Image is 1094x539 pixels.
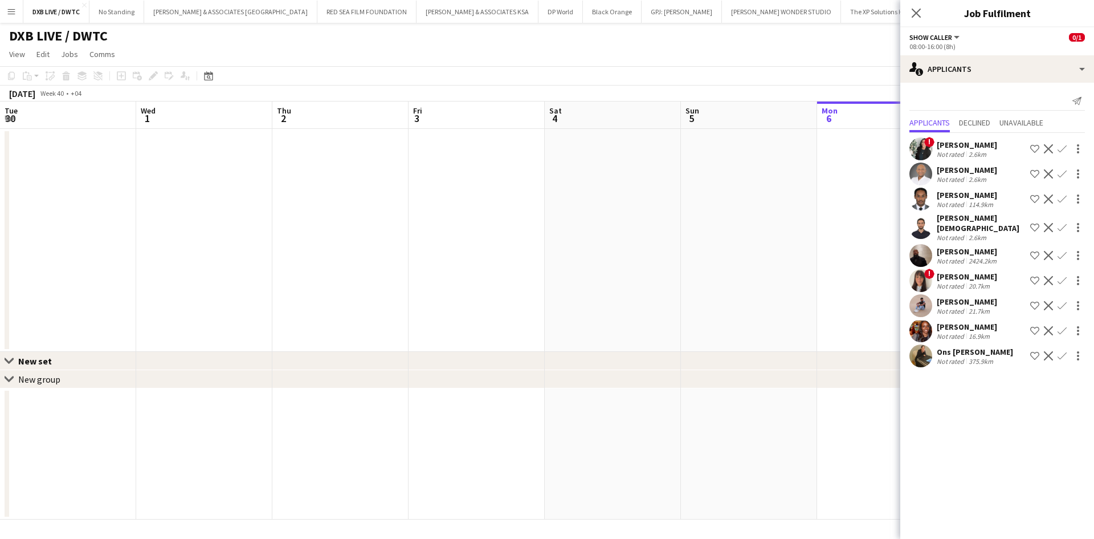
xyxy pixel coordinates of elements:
[317,1,417,23] button: RED SEA FILM FOUNDATION
[141,106,156,116] span: Wed
[937,332,966,341] div: Not rated
[5,47,30,62] a: View
[966,307,992,315] div: 21.7km
[1069,33,1085,42] span: 0/1
[937,347,1013,357] div: Ons [PERSON_NAME]
[966,357,995,366] div: 375.9km
[18,374,60,385] div: New group
[966,332,992,341] div: 16.9km
[924,137,934,147] span: !
[684,112,699,125] span: 5
[937,271,997,282] div: [PERSON_NAME]
[642,1,722,23] button: GPJ: [PERSON_NAME]
[275,112,291,125] span: 2
[966,175,989,184] div: 2.6km
[999,119,1043,127] span: Unavailable
[937,322,997,332] div: [PERSON_NAME]
[5,106,18,116] span: Tue
[89,49,115,59] span: Comms
[937,257,966,265] div: Not rated
[966,200,995,209] div: 114.9km
[937,213,1026,233] div: [PERSON_NAME][DEMOGRAPHIC_DATA]
[937,307,966,315] div: Not rated
[820,112,838,125] span: 6
[909,33,961,42] button: Show Caller
[139,112,156,125] span: 1
[3,112,18,125] span: 30
[937,150,966,159] div: Not rated
[32,47,54,62] a: Edit
[841,1,920,23] button: The XP Solutions KSA
[9,49,25,59] span: View
[937,200,966,209] div: Not rated
[144,1,317,23] button: [PERSON_NAME] & ASSOCIATES [GEOGRAPHIC_DATA]
[937,282,966,290] div: Not rated
[937,233,966,242] div: Not rated
[538,1,583,23] button: DP World
[417,1,538,23] button: [PERSON_NAME] & ASSOCIATES KSA
[822,106,838,116] span: Mon
[685,106,699,116] span: Sun
[937,357,966,366] div: Not rated
[924,269,934,279] span: !
[966,282,992,290] div: 20.7km
[23,1,89,23] button: DXB LIVE / DWTC
[18,355,61,367] div: New set
[959,119,990,127] span: Declined
[900,6,1094,21] h3: Job Fulfilment
[85,47,120,62] a: Comms
[937,165,997,175] div: [PERSON_NAME]
[277,106,291,116] span: Thu
[413,106,422,116] span: Fri
[937,175,966,184] div: Not rated
[900,55,1094,83] div: Applicants
[909,42,1085,51] div: 08:00-16:00 (8h)
[56,47,83,62] a: Jobs
[9,27,108,44] h1: DXB LIVE / DWTC
[38,89,66,98] span: Week 40
[36,49,50,59] span: Edit
[722,1,841,23] button: [PERSON_NAME] WONDER STUDIO
[966,150,989,159] div: 2.6km
[937,246,999,257] div: [PERSON_NAME]
[909,119,950,127] span: Applicants
[909,33,952,42] span: Show Caller
[548,112,562,125] span: 4
[583,1,642,23] button: Black Orange
[61,49,78,59] span: Jobs
[966,257,999,265] div: 2424.2km
[937,140,997,150] div: [PERSON_NAME]
[966,233,989,242] div: 2.6km
[411,112,422,125] span: 3
[549,106,562,116] span: Sat
[937,297,997,307] div: [PERSON_NAME]
[89,1,144,23] button: No Standing
[71,89,81,98] div: +04
[9,88,35,99] div: [DATE]
[937,190,997,200] div: [PERSON_NAME]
